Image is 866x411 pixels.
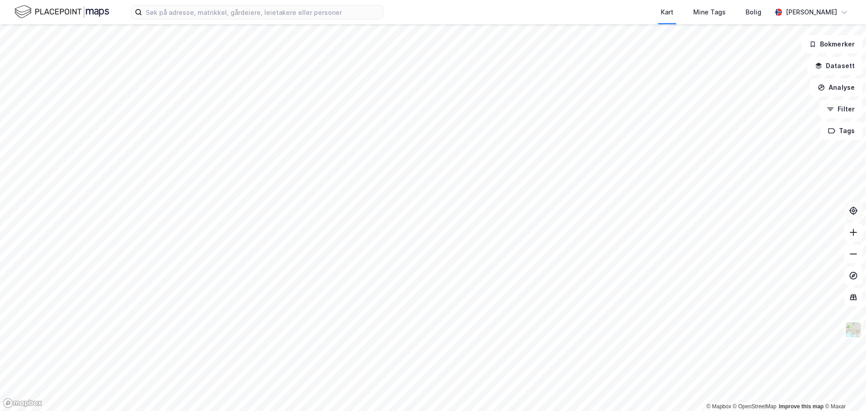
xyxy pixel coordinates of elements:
[3,398,42,408] a: Mapbox homepage
[821,368,866,411] div: Kontrollprogram for chat
[819,100,862,118] button: Filter
[786,7,837,18] div: [PERSON_NAME]
[810,79,862,97] button: Analyse
[706,403,731,410] a: Mapbox
[142,5,383,19] input: Søk på adresse, matrikkel, gårdeiere, leietakere eller personer
[802,35,862,53] button: Bokmerker
[845,321,862,338] img: Z
[733,403,777,410] a: OpenStreetMap
[746,7,761,18] div: Bolig
[661,7,673,18] div: Kart
[807,57,862,75] button: Datasett
[779,403,824,410] a: Improve this map
[820,122,862,140] button: Tags
[693,7,726,18] div: Mine Tags
[14,4,109,20] img: logo.f888ab2527a4732fd821a326f86c7f29.svg
[821,368,866,411] iframe: Chat Widget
